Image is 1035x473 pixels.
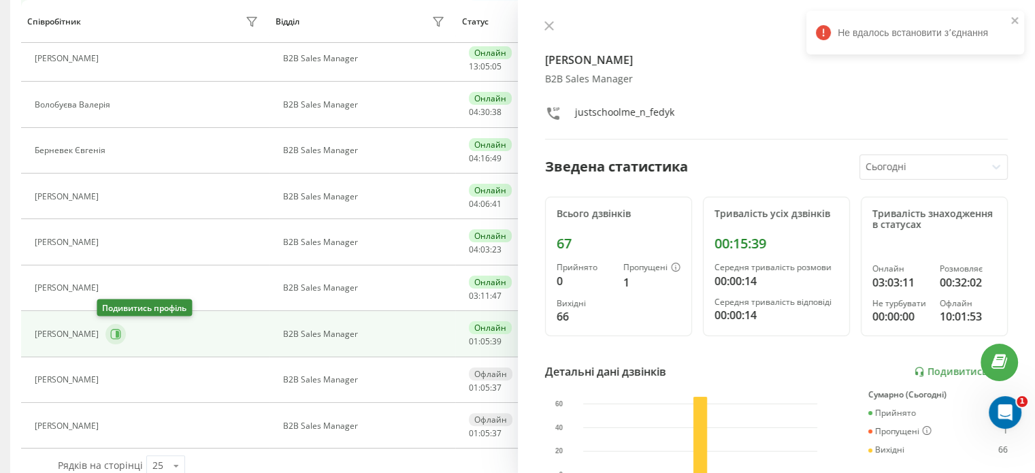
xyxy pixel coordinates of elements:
[623,263,680,274] div: Пропущені
[469,383,502,393] div: : :
[492,152,502,164] span: 49
[469,106,478,118] span: 04
[555,447,563,455] text: 20
[469,336,478,347] span: 01
[283,421,448,431] div: B2B Sales Manager
[714,235,838,252] div: 00:15:39
[557,273,612,289] div: 0
[623,274,680,291] div: 1
[283,192,448,201] div: B2B Sales Manager
[557,308,612,325] div: 66
[492,290,502,301] span: 47
[868,445,904,455] div: Вихідні
[714,263,838,272] div: Середня тривалість розмови
[557,208,680,220] div: Всього дзвінків
[152,459,163,472] div: 25
[35,54,102,63] div: [PERSON_NAME]
[469,154,502,163] div: : :
[469,46,512,59] div: Онлайн
[35,421,102,431] div: [PERSON_NAME]
[940,308,996,325] div: 10:01:53
[469,108,502,117] div: : :
[872,308,929,325] div: 00:00:00
[469,199,502,209] div: : :
[462,17,489,27] div: Статус
[545,157,688,177] div: Зведена статистика
[575,105,674,125] div: justschoolme_n_fedyk
[872,208,996,231] div: Тривалість знаходження в статусах
[35,100,114,110] div: Волобуєва Валерія
[998,445,1008,455] div: 66
[35,329,102,339] div: [PERSON_NAME]
[492,427,502,439] span: 37
[480,106,490,118] span: 30
[283,54,448,63] div: B2B Sales Manager
[469,290,478,301] span: 03
[469,92,512,105] div: Онлайн
[714,307,838,323] div: 00:00:14
[480,198,490,210] span: 06
[555,400,563,408] text: 60
[868,408,916,418] div: Прийнято
[480,427,490,439] span: 05
[989,396,1021,429] iframe: Intercom live chat
[492,106,502,118] span: 38
[557,235,680,252] div: 67
[940,274,996,291] div: 00:32:02
[492,336,502,347] span: 39
[35,375,102,385] div: [PERSON_NAME]
[469,276,512,289] div: Онлайн
[714,208,838,220] div: Тривалість усіх дзвінків
[283,329,448,339] div: B2B Sales Manager
[940,264,996,274] div: Розмовляє
[469,413,512,426] div: Офлайн
[492,198,502,210] span: 41
[469,184,512,197] div: Онлайн
[469,229,512,242] div: Онлайн
[35,283,102,293] div: [PERSON_NAME]
[492,382,502,393] span: 37
[492,61,502,72] span: 05
[492,244,502,255] span: 23
[806,11,1024,54] div: Не вдалось встановити зʼєднання
[480,61,490,72] span: 05
[872,274,929,291] div: 03:03:11
[469,382,478,393] span: 01
[469,245,502,255] div: : :
[283,238,448,247] div: B2B Sales Manager
[557,299,612,308] div: Вихідні
[469,198,478,210] span: 04
[1003,426,1008,437] div: 1
[276,17,299,27] div: Відділ
[714,273,838,289] div: 00:00:14
[469,427,478,439] span: 01
[283,283,448,293] div: B2B Sales Manager
[714,297,838,307] div: Середня тривалість відповіді
[872,299,929,308] div: Не турбувати
[35,146,109,155] div: Берневек Євгенія
[469,61,478,72] span: 13
[1017,396,1028,407] span: 1
[283,375,448,385] div: B2B Sales Manager
[480,290,490,301] span: 11
[58,459,143,472] span: Рядків на сторінці
[469,244,478,255] span: 04
[469,138,512,151] div: Онлайн
[914,366,1008,378] a: Подивитись звіт
[555,424,563,431] text: 40
[940,299,996,308] div: Офлайн
[469,429,502,438] div: : :
[283,146,448,155] div: B2B Sales Manager
[27,17,81,27] div: Співробітник
[469,321,512,334] div: Онлайн
[480,382,490,393] span: 05
[283,100,448,110] div: B2B Sales Manager
[1011,15,1020,28] button: close
[469,368,512,380] div: Офлайн
[872,264,929,274] div: Онлайн
[545,363,666,380] div: Детальні дані дзвінків
[469,337,502,346] div: : :
[469,62,502,71] div: : :
[480,152,490,164] span: 16
[35,192,102,201] div: [PERSON_NAME]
